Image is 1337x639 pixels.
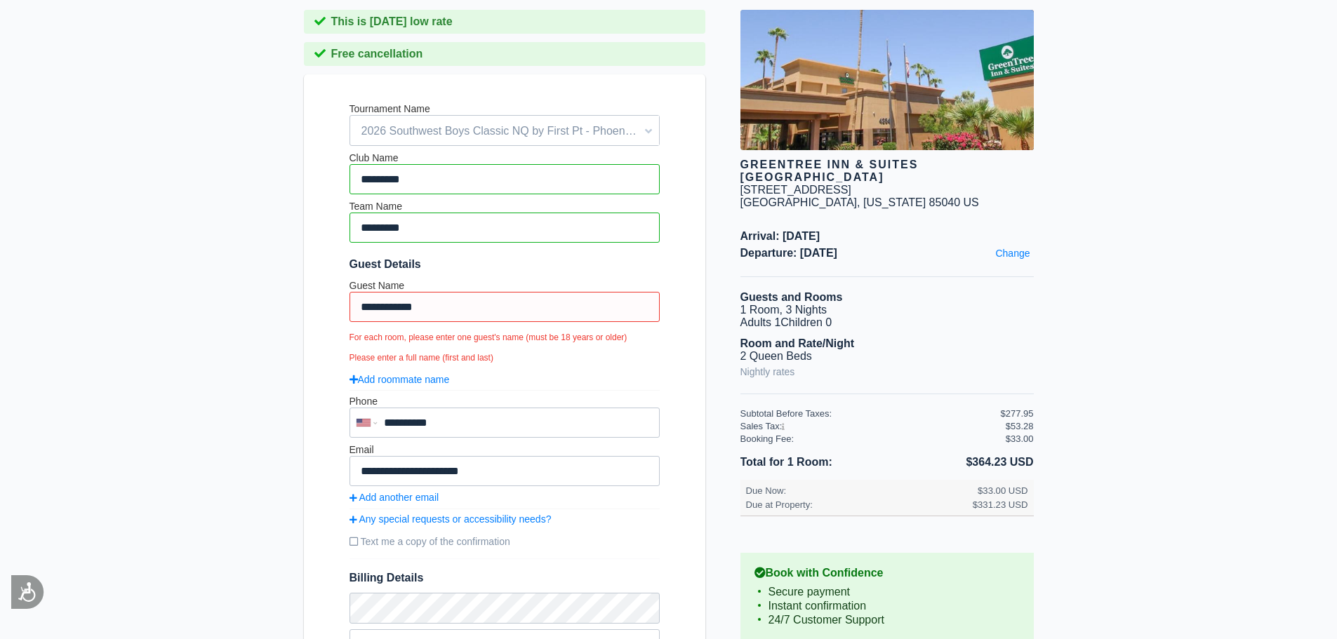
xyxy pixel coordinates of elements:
li: Adults 1 [740,316,1034,329]
span: Children 0 [780,316,832,328]
iframe: Drift Widget Chat Controller [1267,569,1320,622]
div: Booking Fee: [740,433,1001,444]
div: GreenTree Inn & Suites [GEOGRAPHIC_DATA] [740,159,1034,184]
li: 2 Queen Beds [740,350,1034,363]
li: Instant confirmation [754,599,1020,613]
span: [US_STATE] [863,196,926,208]
label: Text me a copy of the confirmation [350,530,660,553]
span: 85040 [929,196,961,208]
label: Guest Name [350,280,405,291]
span: Guest Details [350,258,660,271]
div: Subtotal Before Taxes: [740,408,1001,419]
span: Arrival: [DATE] [740,230,1034,243]
label: Club Name [350,152,399,163]
span: Departure: [DATE] [740,247,1034,260]
div: United States: +1 [351,409,380,436]
li: 24/7 Customer Support [754,613,1020,627]
span: US [964,196,979,208]
label: Tournament Name [350,103,430,114]
span: 2026 Southwest Boys Classic NQ by First Pt - Phoenix Convention Center ([DATE] - [DATE]) [350,119,659,143]
div: Due Now: [746,485,973,496]
div: Due at Property: [746,499,973,510]
li: $364.23 USD [887,453,1034,471]
b: Room and Rate/Night [740,337,855,349]
div: Free cancellation [304,42,705,66]
div: [STREET_ADDRESS] [740,184,851,196]
li: Total for 1 Room: [740,453,887,471]
label: Phone [350,396,378,407]
div: $53.28 [1006,421,1034,431]
a: Nightly rates [740,363,795,381]
label: Email [350,444,374,455]
span: [GEOGRAPHIC_DATA], [740,196,860,208]
img: hotel image [740,10,1034,150]
a: Add another email [350,492,660,503]
small: Please enter a full name (first and last) [350,353,660,363]
li: 1 Room, 3 Nights [740,304,1034,316]
div: $33.00 USD [978,485,1027,496]
span: Billing Details [350,572,660,584]
div: $331.23 USD [973,499,1028,510]
div: Sales Tax: [740,421,1001,431]
label: Team Name [350,201,402,212]
div: $33.00 [1006,433,1034,444]
li: Secure payment [754,585,1020,599]
a: Add roommate name [350,374,450,385]
a: Change [992,244,1033,262]
b: Guests and Rooms [740,291,843,303]
div: $277.95 [1001,408,1034,419]
b: Book with Confidence [754,567,1020,579]
small: For each room, please enter one guest's name (must be 18 years or older) [350,332,660,342]
a: Any special requests or accessibility needs? [350,513,660,525]
div: This is [DATE] low rate [304,10,705,34]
